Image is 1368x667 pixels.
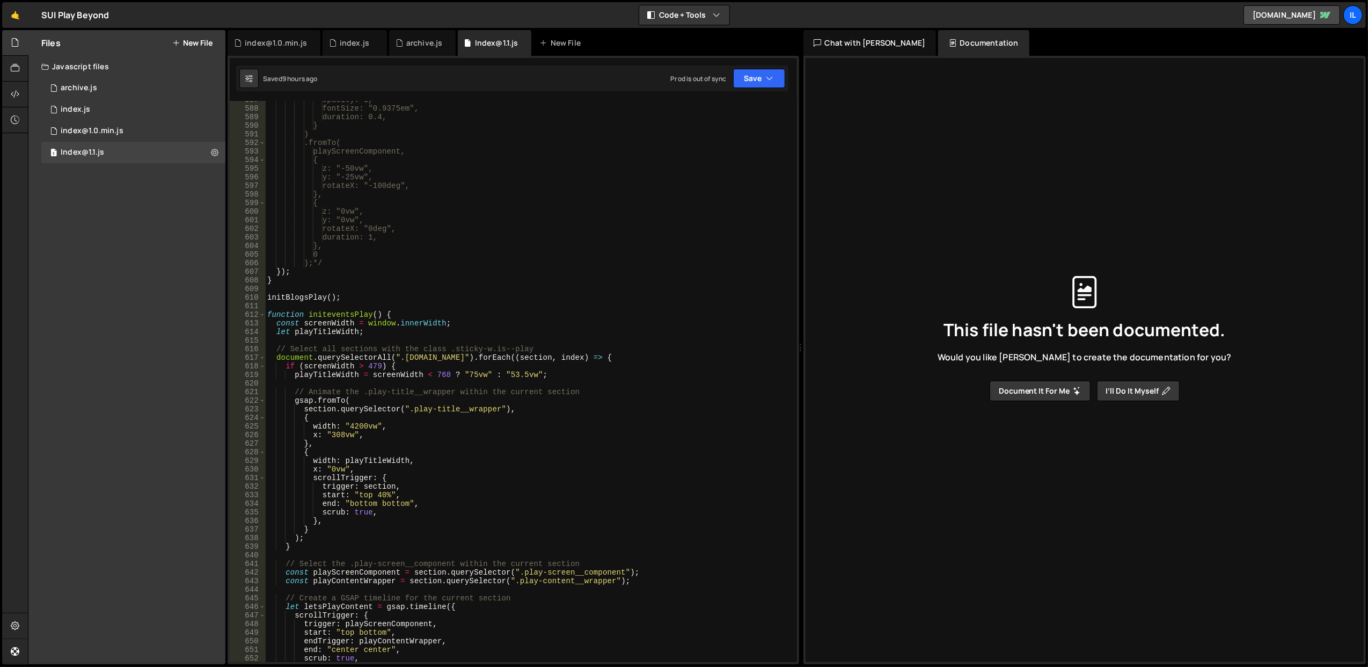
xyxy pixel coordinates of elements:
[230,233,266,242] div: 603
[230,216,266,224] div: 601
[61,126,123,136] div: index@1.0.min.js
[230,104,266,113] div: 588
[230,113,266,121] div: 589
[230,147,266,156] div: 593
[230,620,266,628] div: 648
[230,362,266,371] div: 618
[230,139,266,147] div: 592
[61,105,90,114] div: index.js
[230,517,266,525] div: 636
[230,121,266,130] div: 590
[282,74,318,83] div: 9 hours ago
[540,38,585,48] div: New File
[230,224,266,233] div: 602
[340,38,369,48] div: index.js
[41,99,225,120] div: 13362/33342.js
[230,525,266,534] div: 637
[938,351,1231,363] span: Would you like [PERSON_NAME] to create the documentation for you?
[230,242,266,250] div: 604
[230,190,266,199] div: 598
[230,603,266,611] div: 646
[230,267,266,276] div: 607
[230,508,266,517] div: 635
[990,381,1091,401] button: Document it for me
[230,328,266,336] div: 614
[230,585,266,594] div: 644
[230,465,266,474] div: 630
[230,293,266,302] div: 610
[230,594,266,603] div: 645
[230,371,266,379] div: 619
[230,568,266,577] div: 642
[803,30,937,56] div: Chat with [PERSON_NAME]
[230,302,266,310] div: 611
[41,37,61,49] h2: Files
[938,30,1029,56] div: Documentation
[230,542,266,551] div: 639
[230,431,266,439] div: 626
[230,611,266,620] div: 647
[1097,381,1180,401] button: I’ll do it myself
[733,69,785,88] button: Save
[475,38,518,48] div: Index@1.1.js
[230,388,266,396] div: 621
[230,551,266,560] div: 640
[230,654,266,663] div: 652
[1243,5,1340,25] a: [DOMAIN_NAME]
[230,156,266,164] div: 594
[172,39,213,47] button: New File
[230,353,266,362] div: 617
[41,120,225,142] div: 13362/34425.js
[50,149,57,158] span: 1
[230,456,266,465] div: 629
[41,9,109,21] div: SUI Play Beyond
[230,628,266,637] div: 649
[1343,5,1363,25] a: Il
[2,2,28,28] a: 🤙
[230,319,266,328] div: 613
[230,130,266,139] div: 591
[230,499,266,508] div: 634
[61,83,97,93] div: archive.js
[230,448,266,456] div: 628
[670,74,726,83] div: Prod is out of sync
[406,38,443,48] div: archive.js
[230,422,266,431] div: 625
[263,74,318,83] div: Saved
[230,560,266,568] div: 641
[230,285,266,293] div: 609
[230,379,266,388] div: 620
[230,276,266,285] div: 608
[230,439,266,448] div: 627
[230,577,266,585] div: 643
[230,310,266,319] div: 612
[230,164,266,173] div: 595
[230,482,266,491] div: 632
[230,474,266,482] div: 631
[61,148,104,157] div: Index@1.1.js
[230,199,266,207] div: 599
[230,207,266,216] div: 600
[230,345,266,353] div: 616
[639,5,729,25] button: Code + Tools
[28,56,225,77] div: Javascript files
[230,405,266,414] div: 623
[230,646,266,654] div: 651
[230,173,266,182] div: 596
[245,38,308,48] div: index@1.0.min.js
[41,142,225,163] : 13362/45913.js
[230,637,266,646] div: 650
[230,259,266,267] div: 606
[943,321,1225,338] span: This file hasn't been documented.
[230,396,266,405] div: 622
[41,77,225,99] div: 13362/34351.js
[230,491,266,499] div: 633
[230,336,266,345] div: 615
[230,534,266,542] div: 638
[230,414,266,422] div: 624
[230,182,266,190] div: 597
[230,250,266,259] div: 605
